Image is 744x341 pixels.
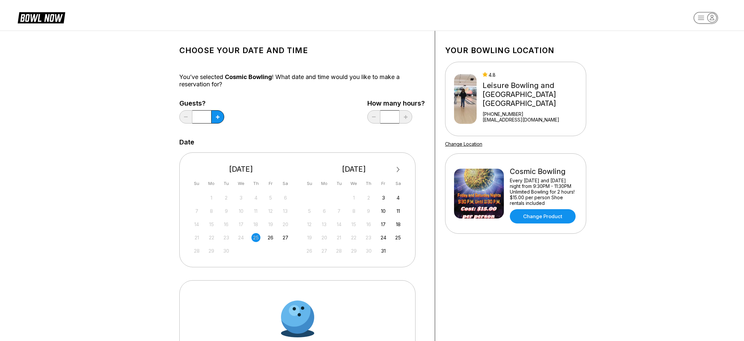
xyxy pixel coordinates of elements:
[207,207,216,215] div: Not available Monday, September 8th, 2025
[349,179,358,188] div: We
[483,72,583,78] div: 4.8
[266,193,275,202] div: Not available Friday, September 5th, 2025
[222,220,231,229] div: Not available Tuesday, September 16th, 2025
[236,193,245,202] div: Not available Wednesday, September 3rd, 2025
[379,233,388,242] div: Choose Friday, October 24th, 2025
[510,178,577,206] div: Every [DATE] and [DATE] night from 9:30PM - 11:30PM Unlimited Bowling for 2 hours! $15.00 per per...
[379,207,388,215] div: Choose Friday, October 10th, 2025
[304,193,404,255] div: month 2025-10
[281,207,290,215] div: Not available Saturday, September 13th, 2025
[192,220,201,229] div: Not available Sunday, September 14th, 2025
[320,220,329,229] div: Not available Monday, October 13th, 2025
[379,193,388,202] div: Choose Friday, October 3rd, 2025
[222,246,231,255] div: Not available Tuesday, September 30th, 2025
[192,179,201,188] div: Su
[349,246,358,255] div: Not available Wednesday, October 29th, 2025
[251,207,260,215] div: Not available Thursday, September 11th, 2025
[483,111,583,117] div: [PHONE_NUMBER]
[251,233,260,242] div: Not available Thursday, September 25th, 2025
[192,207,201,215] div: Not available Sunday, September 7th, 2025
[483,81,583,108] div: Leisure Bowling and [GEOGRAPHIC_DATA] [GEOGRAPHIC_DATA]
[510,167,577,176] div: Cosmic Bowling
[454,74,477,124] img: Leisure Bowling and Golf Center Lancaster
[364,207,373,215] div: Not available Thursday, October 9th, 2025
[207,233,216,242] div: Not available Monday, September 22nd, 2025
[320,207,329,215] div: Not available Monday, October 6th, 2025
[236,233,245,242] div: Not available Wednesday, September 24th, 2025
[445,141,482,147] a: Change Location
[334,246,343,255] div: Not available Tuesday, October 28th, 2025
[379,179,388,188] div: Fr
[190,165,293,174] div: [DATE]
[367,100,425,107] label: How many hours?
[281,233,290,242] div: Choose Saturday, September 27th, 2025
[305,246,314,255] div: Not available Sunday, October 26th, 2025
[349,233,358,242] div: Not available Wednesday, October 22nd, 2025
[379,246,388,255] div: Choose Friday, October 31st, 2025
[305,220,314,229] div: Not available Sunday, October 12th, 2025
[334,179,343,188] div: Tu
[207,246,216,255] div: Not available Monday, September 29th, 2025
[349,207,358,215] div: Not available Wednesday, October 8th, 2025
[305,207,314,215] div: Not available Sunday, October 5th, 2025
[179,73,425,88] div: You’ve selected ! What date and time would you like to make a reservation for?
[179,100,224,107] label: Guests?
[320,246,329,255] div: Not available Monday, October 27th, 2025
[192,233,201,242] div: Not available Sunday, September 21st, 2025
[320,233,329,242] div: Not available Monday, October 20th, 2025
[266,220,275,229] div: Not available Friday, September 19th, 2025
[483,117,583,123] a: [EMAIL_ADDRESS][DOMAIN_NAME]
[394,220,403,229] div: Choose Saturday, October 18th, 2025
[236,207,245,215] div: Not available Wednesday, September 10th, 2025
[192,246,201,255] div: Not available Sunday, September 28th, 2025
[207,179,216,188] div: Mo
[251,179,260,188] div: Th
[349,193,358,202] div: Not available Wednesday, October 1st, 2025
[207,193,216,202] div: Not available Monday, September 1st, 2025
[379,220,388,229] div: Choose Friday, October 17th, 2025
[364,233,373,242] div: Not available Thursday, October 23rd, 2025
[305,233,314,242] div: Not available Sunday, October 19th, 2025
[394,179,403,188] div: Sa
[225,73,272,80] span: Cosmic Bowling
[222,233,231,242] div: Not available Tuesday, September 23rd, 2025
[266,233,275,242] div: Choose Friday, September 26th, 2025
[305,179,314,188] div: Su
[394,207,403,215] div: Choose Saturday, October 11th, 2025
[179,46,425,55] h1: Choose your Date and time
[281,179,290,188] div: Sa
[364,193,373,202] div: Not available Thursday, October 2nd, 2025
[364,246,373,255] div: Not available Thursday, October 30th, 2025
[222,207,231,215] div: Not available Tuesday, September 9th, 2025
[266,207,275,215] div: Not available Friday, September 12th, 2025
[191,193,291,255] div: month 2025-09
[334,233,343,242] div: Not available Tuesday, October 21st, 2025
[222,193,231,202] div: Not available Tuesday, September 2nd, 2025
[364,220,373,229] div: Not available Thursday, October 16th, 2025
[236,179,245,188] div: We
[236,220,245,229] div: Not available Wednesday, September 17th, 2025
[281,220,290,229] div: Not available Saturday, September 20th, 2025
[251,193,260,202] div: Not available Thursday, September 4th, 2025
[394,233,403,242] div: Choose Saturday, October 25th, 2025
[349,220,358,229] div: Not available Wednesday, October 15th, 2025
[334,207,343,215] div: Not available Tuesday, October 7th, 2025
[320,179,329,188] div: Mo
[281,193,290,202] div: Not available Saturday, September 6th, 2025
[207,220,216,229] div: Not available Monday, September 15th, 2025
[179,138,194,146] label: Date
[393,164,404,175] button: Next Month
[454,169,504,218] img: Cosmic Bowling
[222,179,231,188] div: Tu
[394,193,403,202] div: Choose Saturday, October 4th, 2025
[303,165,406,174] div: [DATE]
[445,46,586,55] h1: Your bowling location
[251,220,260,229] div: Not available Thursday, September 18th, 2025
[510,209,576,223] a: Change Product
[334,220,343,229] div: Not available Tuesday, October 14th, 2025
[364,179,373,188] div: Th
[266,179,275,188] div: Fr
